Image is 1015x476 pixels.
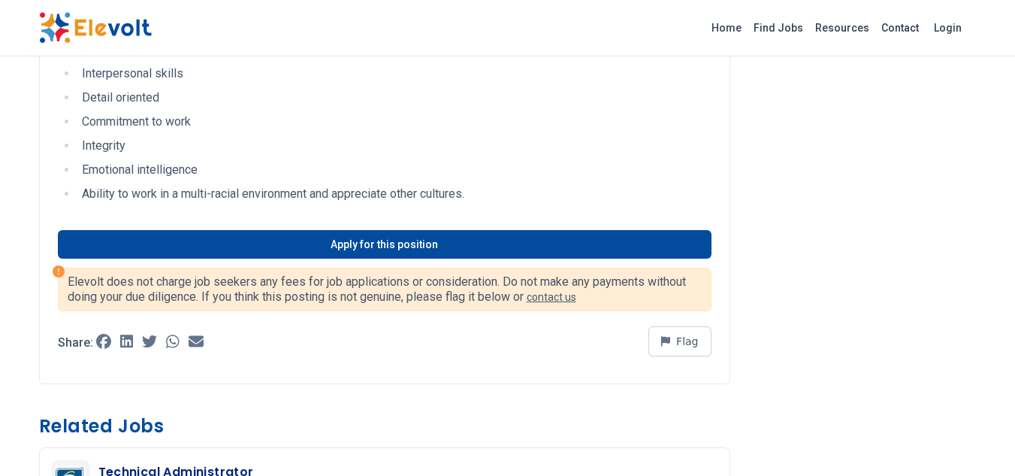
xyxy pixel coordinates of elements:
a: contact us [527,291,576,303]
button: Flag [648,326,711,356]
a: Home [705,16,748,40]
a: Login [925,13,971,43]
li: Detail oriented [77,89,711,107]
a: Resources [809,16,875,40]
li: Commitment to work [77,113,711,131]
img: Elevolt [39,12,152,44]
a: Apply for this position [58,230,711,259]
h3: Related Jobs [39,414,730,438]
p: Elevolt does not charge job seekers any fees for job applications or consideration. Do not make a... [68,274,702,305]
iframe: Chat Widget [940,404,1015,476]
p: Share: [58,337,93,349]
li: Integrity [77,137,711,155]
a: Find Jobs [748,16,809,40]
a: Contact [875,16,925,40]
li: Interpersonal skills [77,65,711,83]
li: Ability to work in a multi-racial environment and appreciate other cultures. [77,185,711,203]
li: Emotional intelligence [77,161,711,179]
